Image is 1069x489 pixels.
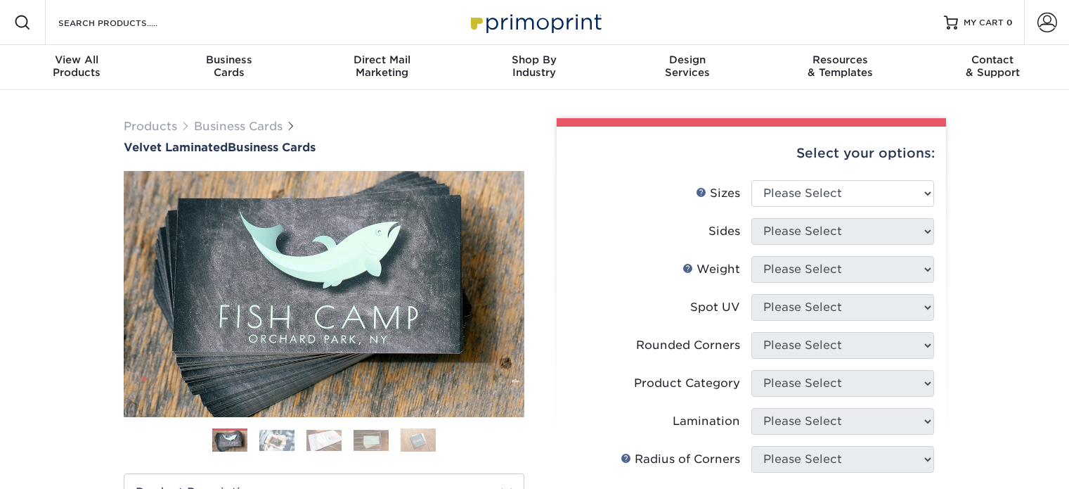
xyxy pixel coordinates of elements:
[458,53,611,79] div: Industry
[916,53,1069,66] span: Contact
[458,53,611,66] span: Shop By
[458,45,611,90] a: Shop ByIndustry
[57,14,194,31] input: SEARCH PRODUCTS.....
[964,17,1004,29] span: MY CART
[916,53,1069,79] div: & Support
[124,120,177,133] a: Products
[763,53,916,79] div: & Templates
[212,424,247,459] img: Business Cards 01
[306,53,458,66] span: Direct Mail
[306,45,458,90] a: Direct MailMarketing
[621,451,740,468] div: Radius of Corners
[465,7,605,37] img: Primoprint
[708,223,740,240] div: Sides
[354,430,389,451] img: Business Cards 04
[153,53,305,79] div: Cards
[763,53,916,66] span: Resources
[611,53,763,66] span: Design
[763,45,916,90] a: Resources& Templates
[696,185,740,202] div: Sizes
[153,45,305,90] a: BusinessCards
[124,141,524,154] a: Velvet LaminatedBusiness Cards
[611,53,763,79] div: Services
[1006,18,1013,27] span: 0
[259,430,294,451] img: Business Cards 02
[916,45,1069,90] a: Contact& Support
[124,141,524,154] h1: Business Cards
[682,261,740,278] div: Weight
[306,53,458,79] div: Marketing
[124,141,228,154] span: Velvet Laminated
[568,127,935,180] div: Select your options:
[306,430,342,451] img: Business Cards 03
[611,45,763,90] a: DesignServices
[690,299,740,316] div: Spot UV
[673,413,740,430] div: Lamination
[634,375,740,392] div: Product Category
[401,428,436,452] img: Business Cards 05
[153,53,305,66] span: Business
[194,120,283,133] a: Business Cards
[636,337,740,354] div: Rounded Corners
